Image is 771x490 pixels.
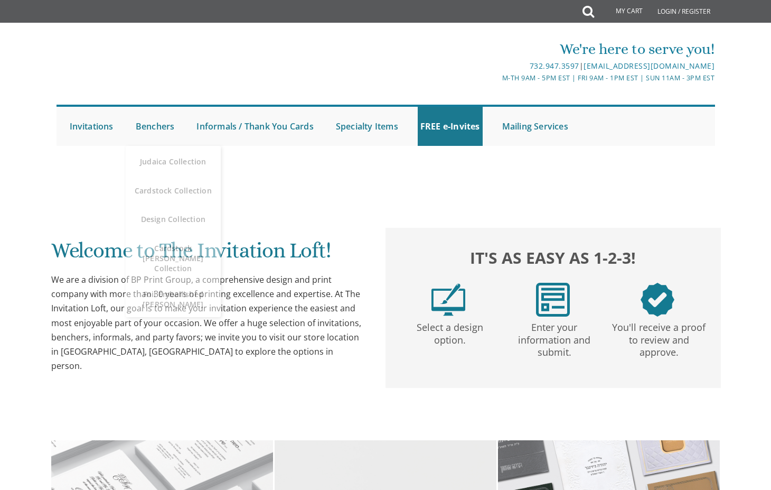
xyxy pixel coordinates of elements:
[584,61,714,71] a: [EMAIL_ADDRESS][DOMAIN_NAME]
[609,317,709,359] p: You'll receive a proof to review and approve.
[126,204,221,235] a: Design Collection
[593,1,650,22] a: My Cart
[133,107,177,146] a: Benchers
[530,61,579,71] a: 732.947.3597
[67,107,116,146] a: Invitations
[276,72,714,84] div: M-Th 9am - 5pm EST | Fri 9am - 1pm EST | Sun 11am - 3pm EST
[418,107,483,146] a: FREE e-Invites
[128,284,218,315] span: Foil Embellished [PERSON_NAME]
[333,107,401,146] a: Specialty Items
[500,107,571,146] a: Mailing Services
[128,180,218,201] span: Cardstock Collection
[126,178,221,204] a: Cardstock Collection
[51,273,365,373] div: We are a division of BP Print Group, a comprehensive design and print company with more than 30 y...
[276,39,714,60] div: We're here to serve you!
[276,60,714,72] div: |
[431,283,465,317] img: step1.png
[128,238,218,279] span: Cardstock [PERSON_NAME] Collection
[641,283,674,317] img: step3.png
[504,317,605,359] p: Enter your information and submit.
[194,107,316,146] a: Informals / Thank You Cards
[400,317,500,347] p: Select a design option.
[126,281,221,317] a: Foil Embellished [PERSON_NAME]
[126,146,221,178] a: Judaica Collection
[126,235,221,281] a: Cardstock [PERSON_NAME] Collection
[51,239,365,270] h1: Welcome to The Invitation Loft!
[536,283,570,317] img: step2.png
[396,246,710,270] h2: It's as easy as 1-2-3!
